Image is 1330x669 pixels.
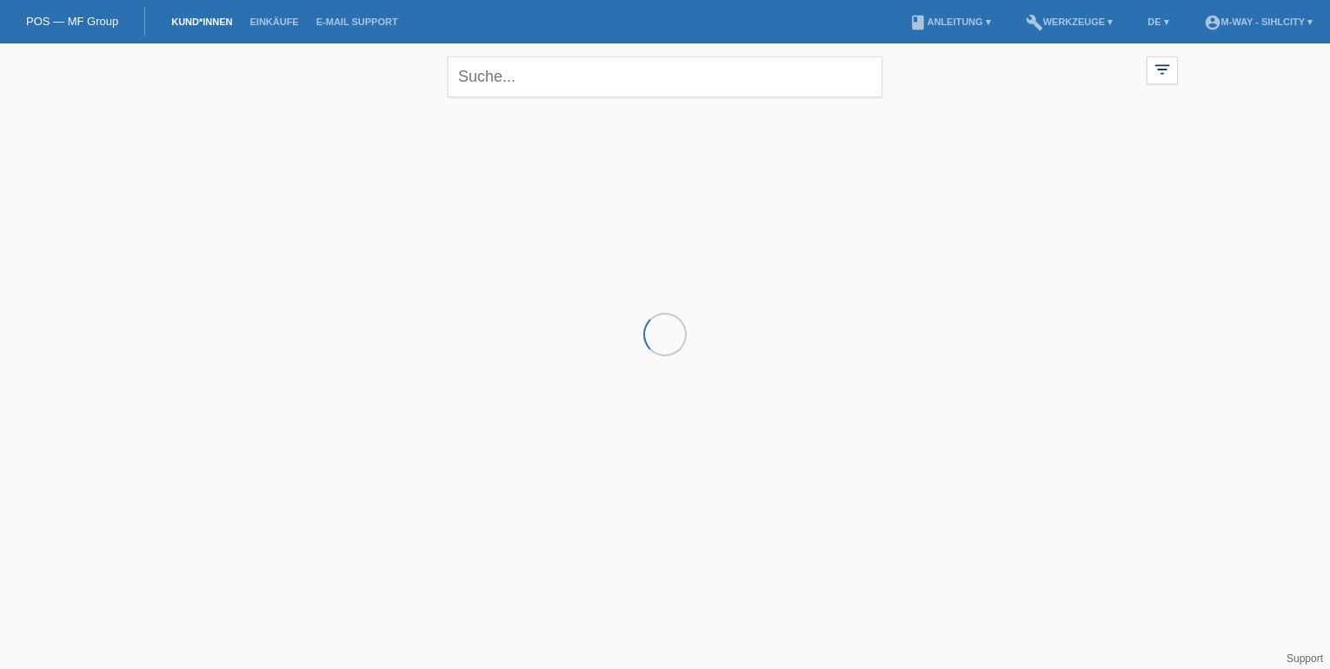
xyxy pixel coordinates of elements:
a: Support [1287,652,1323,665]
a: Einkäufe [241,17,307,27]
i: account_circle [1204,14,1221,31]
a: bookAnleitung ▾ [901,17,999,27]
a: account_circlem-way - Sihlcity ▾ [1195,17,1321,27]
a: buildWerkzeuge ▾ [1017,17,1122,27]
i: filter_list [1153,60,1172,79]
a: E-Mail Support [308,17,407,27]
a: DE ▾ [1139,17,1177,27]
a: POS — MF Group [26,15,118,28]
i: build [1026,14,1043,31]
i: book [909,14,927,31]
a: Kund*innen [163,17,241,27]
input: Suche... [448,56,882,97]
